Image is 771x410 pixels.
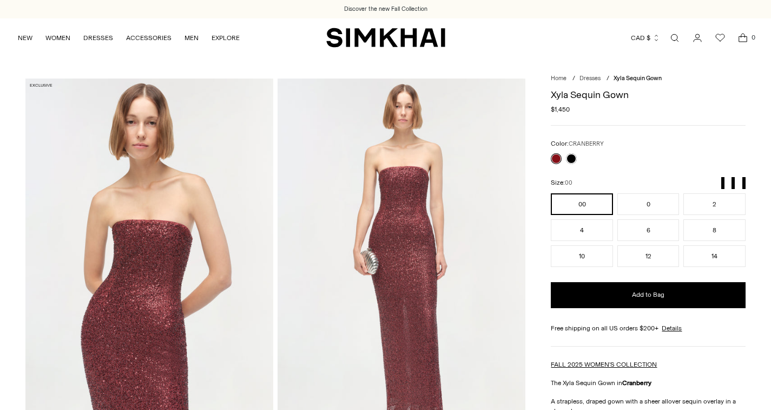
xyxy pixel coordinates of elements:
a: Wishlist [709,27,731,49]
a: Details [662,323,682,333]
nav: breadcrumbs [551,74,746,83]
a: MEN [184,26,199,50]
p: The Xyla Sequin Gown in [551,378,746,388]
button: 2 [683,193,746,215]
div: Free shipping on all US orders $200+ [551,323,746,333]
a: Dresses [579,75,601,82]
span: $1,450 [551,105,570,114]
a: Open cart modal [732,27,754,49]
a: Go to the account page [687,27,708,49]
button: 14 [683,245,746,267]
a: DRESSES [83,26,113,50]
a: Open search modal [664,27,686,49]
span: Xyla Sequin Gown [614,75,662,82]
a: ACCESSORIES [126,26,172,50]
button: CAD $ [631,26,660,50]
a: EXPLORE [212,26,240,50]
a: Home [551,75,566,82]
button: 0 [617,193,680,215]
button: 6 [617,219,680,241]
a: FALL 2025 WOMEN'S COLLECTION [551,361,657,368]
div: / [572,74,575,83]
h1: Xyla Sequin Gown [551,90,746,100]
span: 00 [565,179,572,186]
button: 12 [617,245,680,267]
button: Add to Bag [551,282,746,308]
label: Color: [551,139,604,149]
button: 10 [551,245,613,267]
label: Size: [551,178,572,188]
a: Discover the new Fall Collection [344,5,427,14]
a: NEW [18,26,32,50]
span: 0 [748,32,758,42]
div: / [607,74,609,83]
strong: Cranberry [622,379,651,387]
a: WOMEN [45,26,70,50]
button: 8 [683,219,746,241]
button: 00 [551,193,613,215]
button: 4 [551,219,613,241]
a: SIMKHAI [326,27,445,48]
span: Add to Bag [632,290,664,300]
span: CRANBERRY [569,140,604,147]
